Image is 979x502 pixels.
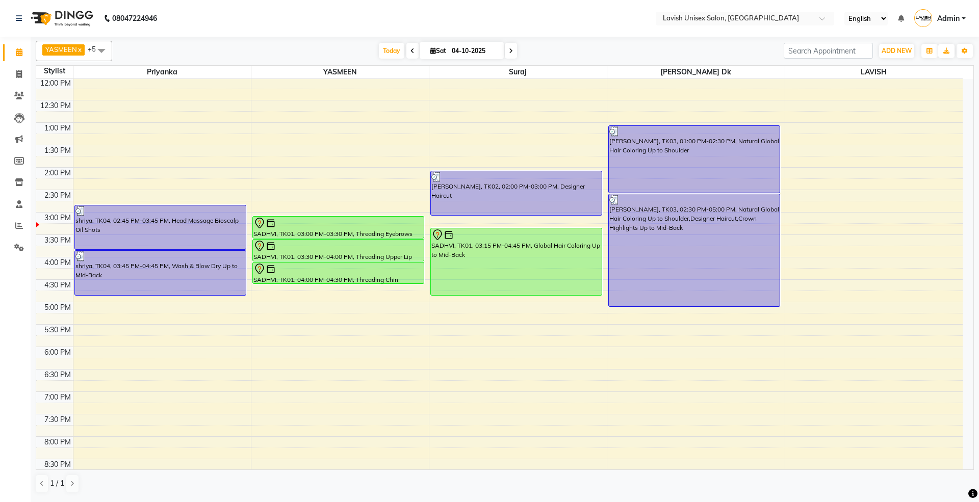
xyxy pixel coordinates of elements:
span: LAVISH [785,66,963,78]
span: +5 [88,45,104,53]
input: 2025-10-04 [449,43,500,59]
span: suraj [429,66,607,78]
div: 2:30 PM [42,190,73,201]
div: SADHVI, TK01, 03:30 PM-04:00 PM, Threading Upper Lip [253,240,424,261]
input: Search Appointment [784,43,873,59]
div: SADHVI, TK01, 03:00 PM-03:30 PM, Threading Eyebrows [253,217,424,238]
span: YASMEEN [251,66,429,78]
div: [PERSON_NAME], TK03, 02:30 PM-05:00 PM, Natural Global Hair Coloring Up to Shoulder,Designer Hair... [609,194,780,306]
div: 12:30 PM [38,100,73,111]
div: shriya, TK04, 02:45 PM-03:45 PM, Head Massage Bioscalp Oil Shots [75,205,246,249]
div: 8:30 PM [42,459,73,470]
div: shriya, TK04, 03:45 PM-04:45 PM, Wash & Blow Dry Up to Mid-Back [75,251,246,295]
div: 7:00 PM [42,392,73,403]
div: 4:30 PM [42,280,73,290]
div: SADHVI, TK01, 04:00 PM-04:30 PM, Threading Chin [253,262,424,283]
div: 12:00 PM [38,78,73,89]
b: 08047224946 [112,4,157,33]
div: 6:30 PM [42,369,73,380]
div: 1:00 PM [42,123,73,134]
div: [PERSON_NAME], TK03, 01:00 PM-02:30 PM, Natural Global Hair Coloring Up to Shoulder [609,126,780,193]
div: 2:00 PM [42,168,73,178]
span: priyanka [73,66,251,78]
div: 8:00 PM [42,437,73,447]
div: 4:00 PM [42,257,73,268]
div: 3:00 PM [42,213,73,223]
img: logo [26,4,96,33]
span: [PERSON_NAME] Dk [607,66,785,78]
div: 3:30 PM [42,235,73,246]
img: Admin [914,9,932,27]
a: x [77,45,82,54]
div: 5:30 PM [42,325,73,335]
span: YASMEEN [45,45,77,54]
button: ADD NEW [879,44,914,58]
div: 6:00 PM [42,347,73,358]
div: 7:30 PM [42,414,73,425]
div: [PERSON_NAME], TK02, 02:00 PM-03:00 PM, Designer Haircut [431,171,602,215]
span: Sat [428,47,449,55]
div: 5:00 PM [42,302,73,313]
div: SADHVI, TK01, 03:15 PM-04:45 PM, Global Hair Coloring Up to Mid-Back [431,228,602,295]
span: 1 / 1 [50,478,64,489]
span: ADD NEW [882,47,912,55]
span: Admin [937,13,960,24]
div: Stylist [36,66,73,76]
div: 1:30 PM [42,145,73,156]
span: Today [379,43,404,59]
